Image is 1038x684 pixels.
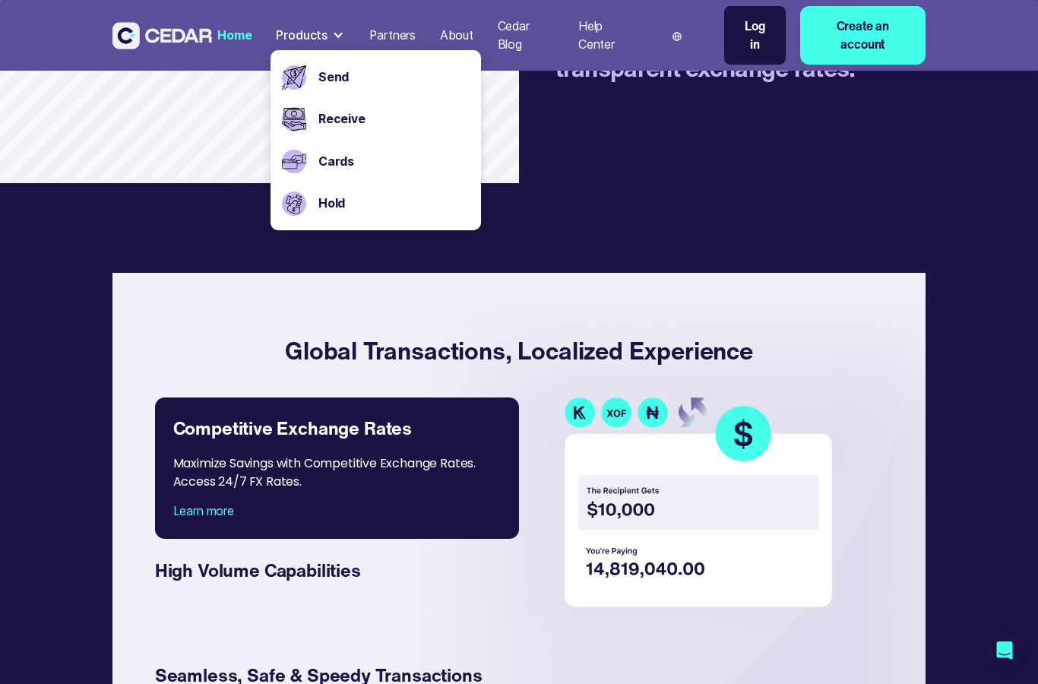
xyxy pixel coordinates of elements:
[271,21,352,51] div: Products
[986,632,1023,669] div: Open Intercom Messenger
[173,442,502,502] div: Maximize Savings with Competitive Exchange Rates. Access 24/7 FX Rates.
[369,27,416,45] div: Partners
[492,10,560,62] a: Cedar Blog
[143,303,895,397] h4: Global Transactions, Localized Experience
[318,153,469,171] a: Cards
[318,195,469,213] a: Hold
[173,415,502,442] div: Competitive Exchange Rates
[318,110,469,128] a: Receive
[217,27,252,45] div: Home
[498,17,555,54] div: Cedar Blog
[440,27,473,45] div: About
[318,68,469,87] a: Send
[672,32,682,41] img: world icon
[578,17,639,54] div: Help Center
[364,19,422,52] a: Partners
[558,397,843,622] img: currency transaction
[572,10,645,62] a: Help Center
[212,19,258,52] a: Home
[271,50,481,230] nav: Products
[276,27,328,45] div: Products
[173,502,502,521] div: Learn more
[724,6,786,65] a: Log in
[800,6,926,65] a: Create an account
[434,19,479,52] a: About
[155,557,501,584] div: High Volume Capabilities
[739,17,771,54] div: Log in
